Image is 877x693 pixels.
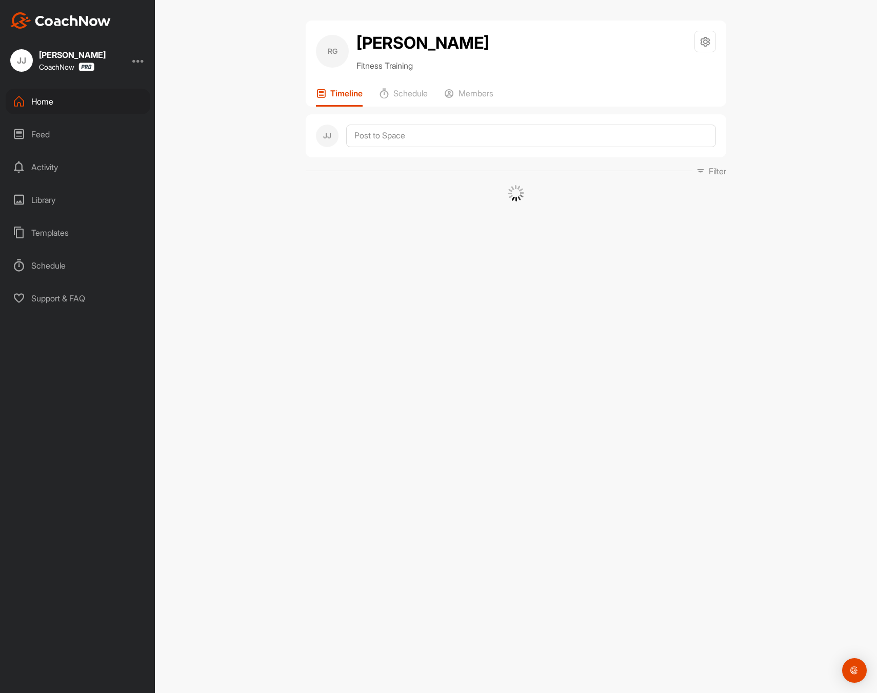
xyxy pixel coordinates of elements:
[316,125,338,147] div: JJ
[330,88,363,98] p: Timeline
[6,286,150,311] div: Support & FAQ
[316,35,349,68] div: RG
[459,88,493,98] p: Members
[356,31,489,55] h2: [PERSON_NAME]
[39,63,94,71] div: CoachNow
[6,89,150,114] div: Home
[6,253,150,278] div: Schedule
[6,220,150,246] div: Templates
[842,658,867,683] div: Open Intercom Messenger
[6,121,150,147] div: Feed
[6,154,150,180] div: Activity
[78,63,94,71] img: CoachNow Pro
[709,165,726,177] p: Filter
[10,49,33,72] div: JJ
[10,12,111,29] img: CoachNow
[508,185,524,201] img: G6gVgL6ErOh57ABN0eRmCEwV0I4iEi4d8EwaPGI0tHgoAbU4EAHFLEQAh+QQFCgALACwIAA4AGAASAAAEbHDJSesaOCdk+8xg...
[356,59,489,72] p: Fitness Training
[39,51,106,59] div: [PERSON_NAME]
[6,187,150,213] div: Library
[393,88,428,98] p: Schedule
